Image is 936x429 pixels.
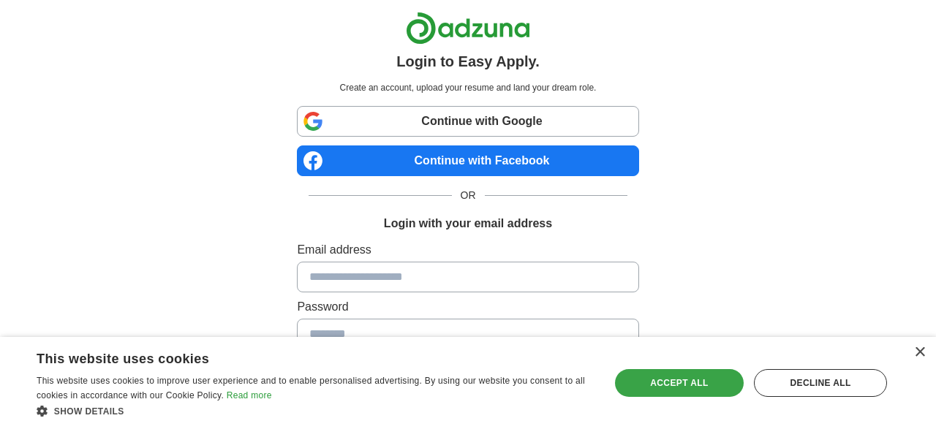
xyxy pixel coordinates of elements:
[297,106,638,137] a: Continue with Google
[396,50,540,72] h1: Login to Easy Apply.
[754,369,887,397] div: Decline all
[406,12,530,45] img: Adzuna logo
[297,145,638,176] a: Continue with Facebook
[37,376,585,400] span: This website uses cookies to improve user experience and to enable personalised advertising. By u...
[297,241,638,259] label: Email address
[297,298,638,316] label: Password
[37,403,593,418] div: Show details
[37,346,556,368] div: This website uses cookies
[914,347,925,358] div: Close
[300,81,635,94] p: Create an account, upload your resume and land your dream role.
[615,369,744,397] div: Accept all
[54,406,124,417] span: Show details
[452,188,485,203] span: OR
[384,215,552,232] h1: Login with your email address
[227,390,272,400] a: Read more, opens a new window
